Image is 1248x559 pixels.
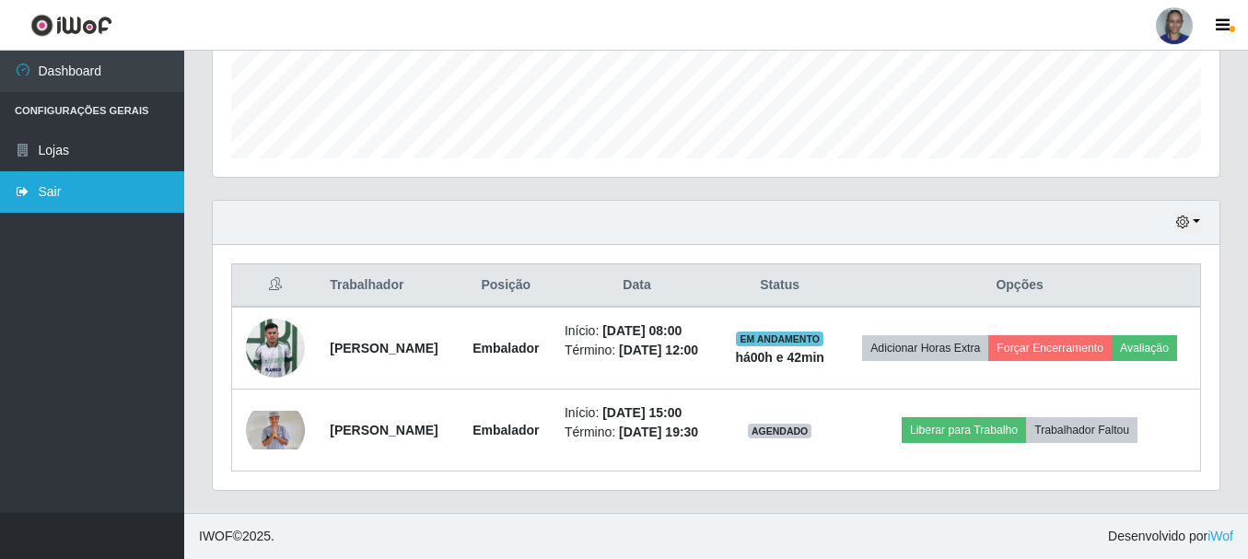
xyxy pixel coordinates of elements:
[199,529,233,543] span: IWOF
[1112,335,1177,361] button: Avaliação
[472,423,539,437] strong: Embalador
[565,341,709,360] li: Término:
[602,405,682,420] time: [DATE] 15:00
[554,264,720,308] th: Data
[330,341,437,355] strong: [PERSON_NAME]
[246,411,305,450] img: 1680193572797.jpeg
[619,425,698,439] time: [DATE] 19:30
[1207,529,1233,543] a: iWof
[459,264,554,308] th: Posição
[902,417,1026,443] button: Liberar para Trabalho
[1026,417,1137,443] button: Trabalhador Faltou
[736,332,823,346] span: EM ANDAMENTO
[1108,527,1233,546] span: Desenvolvido por
[319,264,458,308] th: Trabalhador
[565,403,709,423] li: Início:
[199,527,274,546] span: © 2025 .
[565,321,709,341] li: Início:
[619,343,698,357] time: [DATE] 12:00
[839,264,1200,308] th: Opções
[720,264,839,308] th: Status
[862,335,988,361] button: Adicionar Horas Extra
[565,423,709,442] li: Término:
[748,424,812,438] span: AGENDADO
[735,350,824,365] strong: há 00 h e 42 min
[246,309,305,387] img: 1698057093105.jpeg
[988,335,1112,361] button: Forçar Encerramento
[30,14,112,37] img: CoreUI Logo
[330,423,437,437] strong: [PERSON_NAME]
[472,341,539,355] strong: Embalador
[602,323,682,338] time: [DATE] 08:00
